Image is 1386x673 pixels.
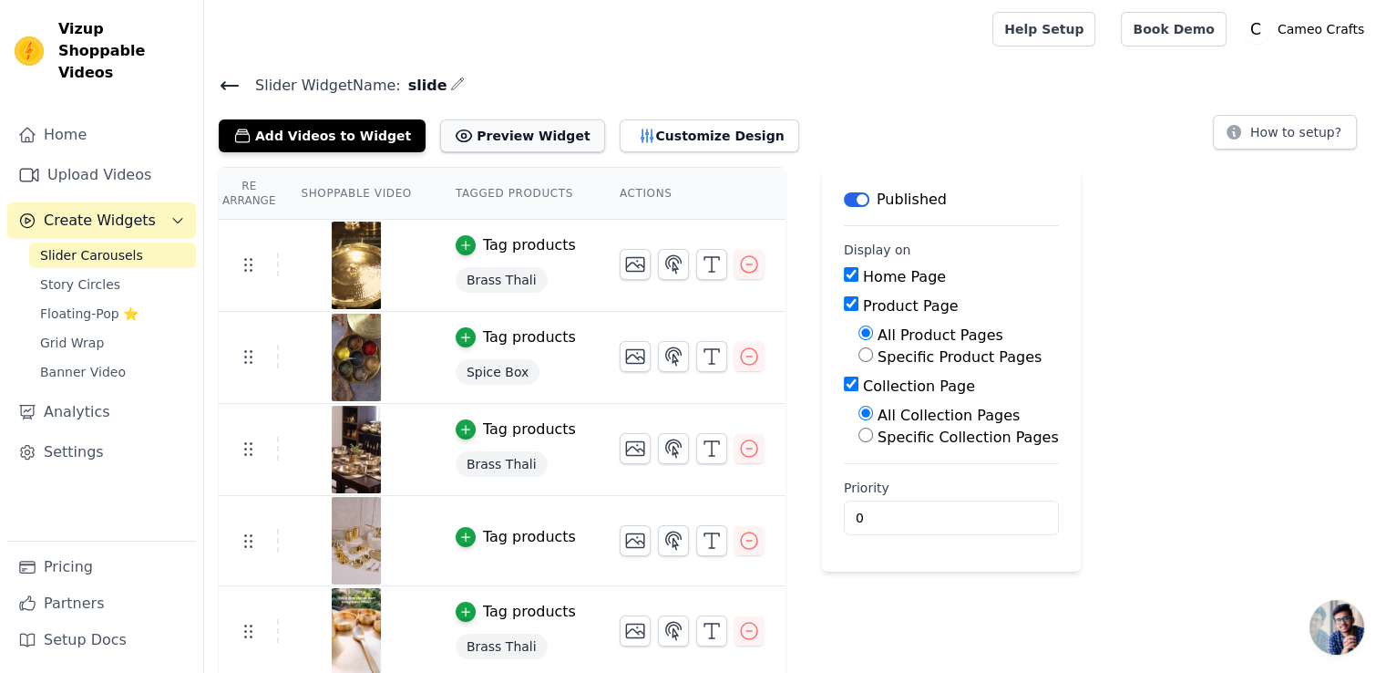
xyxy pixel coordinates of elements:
span: Slider Widget Name: [241,75,401,97]
a: Floating-Pop ⭐ [29,301,196,326]
div: Open chat [1309,600,1364,655]
div: Tag products [483,234,576,256]
span: Brass Thali [456,267,548,293]
a: Pricing [7,549,196,585]
div: Tag products [483,419,576,440]
a: Upload Videos [7,157,196,193]
a: Grid Wrap [29,330,196,356]
button: Tag products [456,601,576,623]
button: Customize Design [620,119,799,152]
span: Slider Carousels [40,246,143,264]
th: Tagged Products [434,168,598,220]
span: Floating-Pop ⭐ [40,305,139,323]
label: All Product Pages [878,326,1003,344]
p: Published [877,189,947,211]
a: Banner Video [29,359,196,385]
img: Vizup [15,36,44,66]
label: All Collection Pages [878,407,1020,424]
div: Tag products [483,601,576,623]
img: vizup-images-ceb9.png [331,497,382,585]
button: Change Thumbnail [620,433,651,464]
button: Change Thumbnail [620,341,651,372]
a: Slider Carousels [29,243,196,268]
span: Create Widgets [44,210,156,232]
div: Edit Name [450,73,465,98]
span: Banner Video [40,363,126,381]
div: Tag products [483,526,576,548]
label: Product Page [863,297,959,315]
a: Settings [7,434,196,471]
button: Create Widgets [7,202,196,239]
div: Tag products [483,326,576,348]
label: Specific Collection Pages [878,429,1059,446]
th: Shoppable Video [279,168,433,220]
img: vizup-images-062e.png [331,406,382,493]
a: Help Setup [992,12,1095,47]
text: C [1250,20,1261,38]
label: Priority [844,479,1059,497]
button: Add Videos to Widget [219,119,426,152]
a: Analytics [7,394,196,430]
button: Change Thumbnail [620,249,651,280]
button: How to setup? [1213,115,1357,150]
a: Home [7,117,196,153]
a: Partners [7,585,196,622]
button: Preview Widget [440,119,604,152]
span: Story Circles [40,275,120,294]
th: Re Arrange [219,168,279,220]
span: Spice Box [456,359,539,385]
span: Brass Thali [456,634,548,659]
span: Vizup Shoppable Videos [58,18,189,84]
span: Grid Wrap [40,334,104,352]
label: Home Page [863,268,946,285]
button: Tag products [456,526,576,548]
p: Cameo Crafts [1270,13,1371,46]
button: Tag products [456,419,576,440]
img: vizup-images-af1c.png [331,314,382,401]
button: Change Thumbnail [620,525,651,556]
label: Specific Product Pages [878,348,1042,366]
th: Actions [598,168,785,220]
a: Story Circles [29,272,196,297]
label: Collection Page [863,378,975,395]
a: How to setup? [1213,128,1357,145]
button: Tag products [456,234,576,256]
img: vizup-images-3b32.png [331,222,382,309]
span: Brass Thali [456,451,548,477]
legend: Display on [844,241,911,259]
span: slide [401,75,447,97]
button: Tag products [456,326,576,348]
button: Change Thumbnail [620,616,651,647]
button: C Cameo Crafts [1241,13,1371,46]
a: Book Demo [1121,12,1226,47]
a: Setup Docs [7,622,196,658]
